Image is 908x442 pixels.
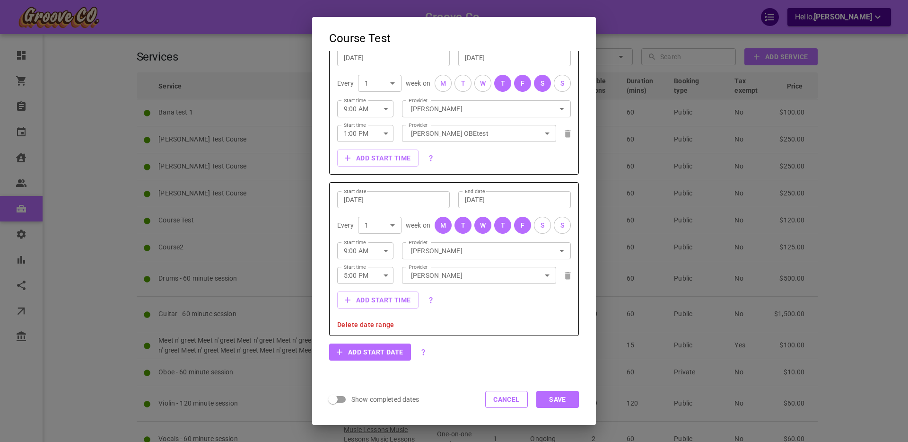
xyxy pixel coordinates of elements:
div: M [440,79,446,88]
div: W [480,79,486,88]
input: mmm d, yyyy [344,53,443,62]
button: W [474,75,491,92]
svg: Teach the same material at different times on the same day, e.g. group 1 in the morning and group... [427,296,435,304]
label: Start time [344,97,366,104]
div: M [440,221,446,230]
div: 1 [365,221,395,230]
input: Search provider [409,100,564,117]
button: Add start date [329,344,411,361]
input: mmm d, yyyy [465,53,564,62]
svg: Create different start dates for the same course with the same settings, e.g. "Summer session", "... [419,348,427,356]
label: Provider [409,97,428,104]
input: Search provider [409,242,564,259]
p: Every [337,79,354,88]
button: S [554,75,571,92]
input: mmm d, yyyy [465,195,564,204]
p: week on [406,221,430,230]
div: W [480,221,486,230]
button: Save [536,391,579,408]
button: Add start time [337,150,419,167]
button: M [435,75,452,92]
svg: Teach the same material at different times on the same day, e.g. group 1 in the morning and group... [427,154,435,162]
button: F [514,217,531,234]
div: S [541,221,544,230]
button: Cancel [485,391,528,408]
h2: Course Test [312,17,596,51]
button: M [435,217,452,234]
button: T [454,217,471,234]
button: T [454,75,471,92]
label: Provider [409,239,428,246]
button: Open [541,269,554,282]
button: Open [555,244,568,257]
p: Every [337,221,354,230]
div: 1 [365,79,395,88]
label: Start time [344,122,366,129]
div: F [521,79,524,88]
button: Add start time [337,292,419,309]
div: F [521,221,524,230]
button: W [474,217,491,234]
label: Provider [409,122,428,129]
button: S [534,217,551,234]
div: T [461,221,465,230]
input: Search provider [409,267,550,283]
span: Show completed dates [351,395,419,404]
button: T [494,75,511,92]
div: S [560,221,564,230]
button: F [514,75,531,92]
label: Start date [344,188,366,195]
input: Search provider [409,125,550,141]
label: Provider [409,264,428,271]
button: Open [555,102,568,115]
div: T [501,221,505,230]
button: S [554,217,571,234]
p: week on [406,79,430,88]
button: Delete service [329,373,375,380]
button: Open [541,127,554,140]
div: T [461,79,465,88]
button: Delete date range [337,321,394,328]
div: T [501,79,505,88]
label: Start time [344,264,366,271]
div: S [560,79,564,88]
div: S [541,79,544,88]
label: End date [465,188,485,195]
label: Start time [344,239,366,246]
button: S [534,75,551,92]
input: mmm d, yyyy [344,195,443,204]
button: T [494,217,511,234]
